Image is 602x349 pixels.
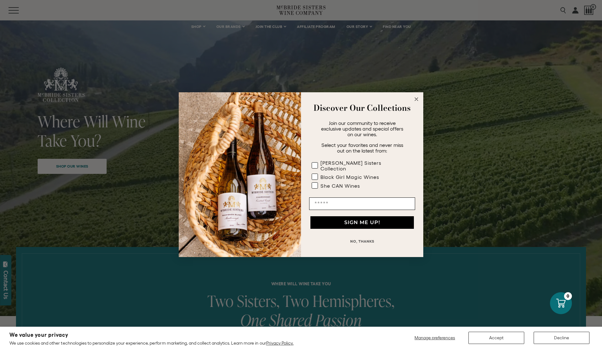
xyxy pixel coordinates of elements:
[9,340,293,346] p: We use cookies and other technologies to personalize your experience, perform marketing, and coll...
[564,292,572,300] div: 0
[321,120,403,137] span: Join our community to receive exclusive updates and special offers on our wines.
[415,335,455,340] span: Manage preferences
[314,102,411,114] strong: Discover Our Collections
[320,174,379,180] div: Black Girl Magic Wines
[320,183,360,189] div: She CAN Wines
[534,332,589,344] button: Decline
[310,216,414,229] button: SIGN ME UP!
[309,197,415,210] input: Email
[411,332,459,344] button: Manage preferences
[266,341,293,346] a: Privacy Policy.
[179,92,301,257] img: 42653730-7e35-4af7-a99d-12bf478283cf.jpeg
[321,142,403,153] span: Select your favorites and never miss out on the latest from:
[309,235,415,248] button: NO, THANKS
[468,332,524,344] button: Accept
[320,160,403,171] div: [PERSON_NAME] Sisters Collection
[9,332,293,338] h2: We value your privacy
[413,95,420,103] button: Close dialog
